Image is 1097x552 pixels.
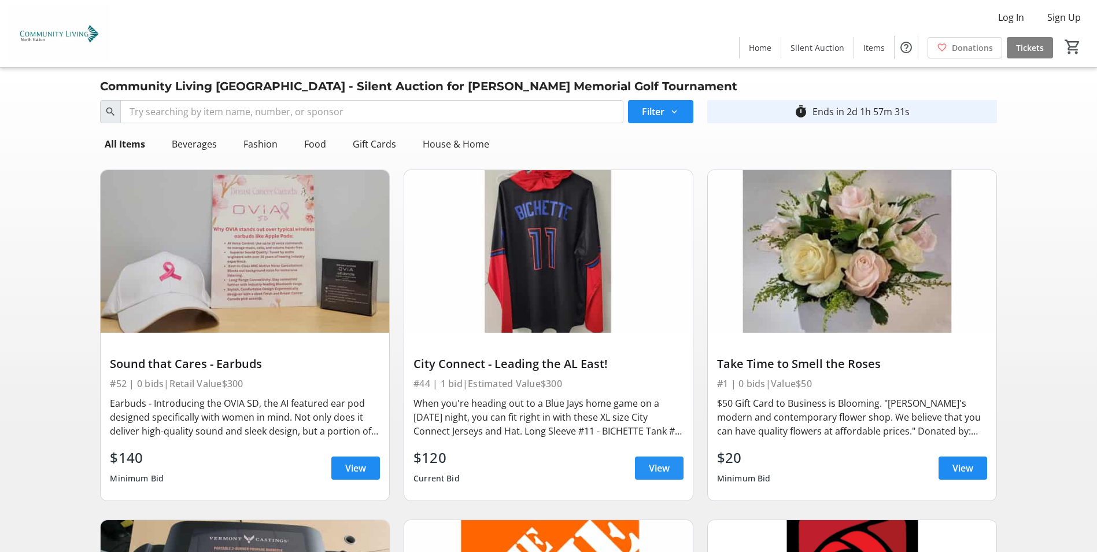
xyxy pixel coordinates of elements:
button: Cart [1062,36,1083,57]
div: Minimum Bid [717,468,771,489]
a: View [635,457,684,480]
span: Sign Up [1047,10,1081,24]
img: Sound that Cares - Earbuds [101,170,389,333]
div: $20 [717,447,771,468]
span: View [952,461,973,475]
div: Minimum Bid [110,468,164,489]
span: Items [863,42,885,54]
div: Ends in 2d 1h 57m 31s [812,105,910,119]
div: $140 [110,447,164,468]
input: Try searching by item name, number, or sponsor [120,100,623,123]
div: Gift Cards [348,133,401,156]
span: View [345,461,366,475]
div: Sound that Cares - Earbuds [110,357,380,371]
img: Community Living North Halton's Logo [7,5,110,62]
div: When you're heading out to a Blue Jays home game on a [DATE] night, you can fit right in with the... [413,396,684,438]
div: Take Time to Smell the Roses [717,357,987,371]
button: Filter [628,100,693,123]
div: City Connect - Leading the AL East! [413,357,684,371]
span: Home [749,42,771,54]
span: View [649,461,670,475]
div: $50 Gift Card to Business is Blooming. "[PERSON_NAME]'s modern and contemporary flower shop. We b... [717,396,987,438]
div: $120 [413,447,460,468]
a: View [939,457,987,480]
a: Home [740,37,781,58]
div: Current Bid [413,468,460,489]
div: Fashion [239,133,282,156]
button: Help [895,36,918,59]
button: Sign Up [1038,8,1090,27]
div: Beverages [167,133,221,156]
div: #52 | 0 bids | Retail Value $300 [110,376,380,392]
span: Donations [952,42,993,54]
span: Silent Auction [791,42,844,54]
span: Tickets [1016,42,1044,54]
a: Silent Auction [781,37,854,58]
img: City Connect - Leading the AL East! [404,170,693,333]
a: View [331,457,380,480]
img: Take Time to Smell the Roses [708,170,996,333]
div: Food [300,133,331,156]
span: Filter [642,105,664,119]
div: Community Living [GEOGRAPHIC_DATA] - Silent Auction for [PERSON_NAME] Memorial Golf Tournament [93,77,744,95]
button: Log In [989,8,1033,27]
div: All Items [100,133,150,156]
div: House & Home [418,133,494,156]
mat-icon: timer_outline [794,105,808,119]
a: Items [854,37,894,58]
div: Earbuds - Introducing the OVIA SD, the AI featured ear pod designed specifically with women in mi... [110,396,380,438]
div: #44 | 1 bid | Estimated Value $300 [413,376,684,392]
a: Tickets [1007,37,1053,58]
div: #1 | 0 bids | Value $50 [717,376,987,392]
a: Donations [928,37,1002,58]
span: Log In [998,10,1024,24]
